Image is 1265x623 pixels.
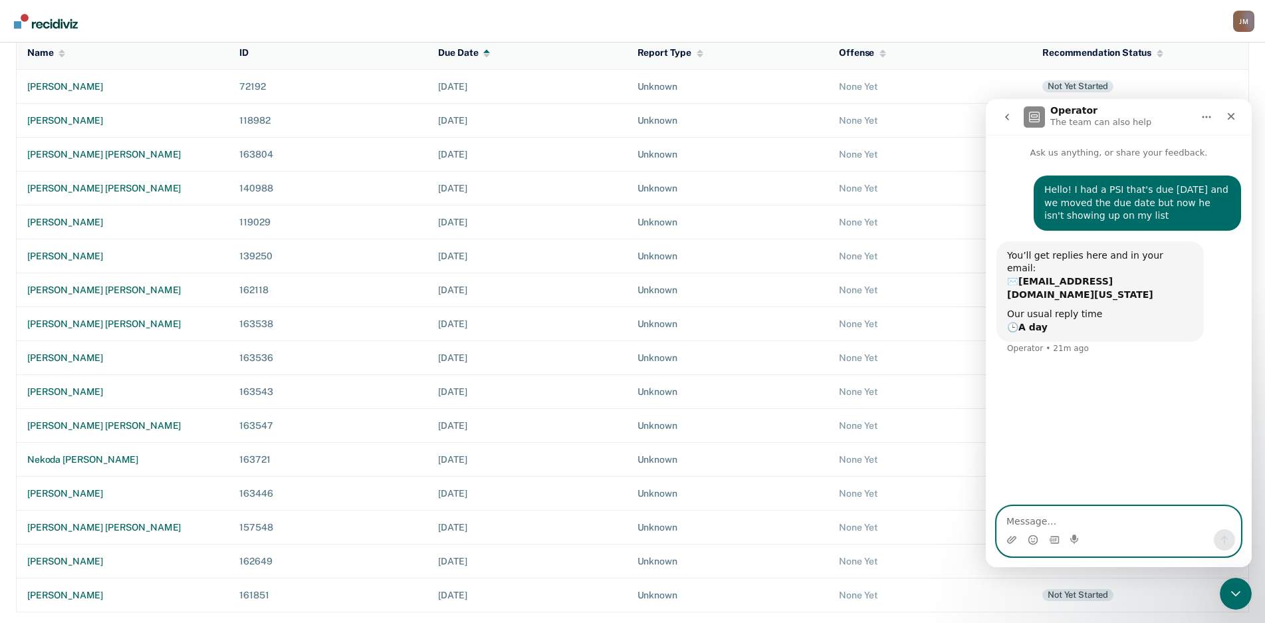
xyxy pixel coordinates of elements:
td: 163804 [229,137,427,171]
td: Unknown [627,374,829,408]
div: J M [1233,11,1254,32]
td: Unknown [627,137,829,171]
div: [PERSON_NAME] [27,556,218,567]
td: [DATE] [427,273,626,307]
td: Unknown [627,340,829,374]
td: 140988 [229,171,427,205]
div: [PERSON_NAME] [PERSON_NAME] [27,522,218,533]
div: Offense [839,47,886,59]
div: [PERSON_NAME] [PERSON_NAME] [27,420,218,432]
td: Unknown [627,578,829,612]
div: None Yet [839,251,1021,262]
div: None Yet [839,556,1021,567]
td: [DATE] [427,205,626,239]
td: Unknown [627,103,829,137]
td: 163721 [229,442,427,476]
td: 163543 [229,374,427,408]
td: [DATE] [427,137,626,171]
div: None Yet [839,115,1021,126]
div: None Yet [839,285,1021,296]
div: None Yet [839,454,1021,465]
div: [PERSON_NAME] [27,386,218,398]
td: [DATE] [427,307,626,340]
div: [PERSON_NAME] [27,251,218,262]
div: None Yet [839,217,1021,228]
div: None Yet [839,318,1021,330]
div: None Yet [839,488,1021,499]
td: [DATE] [427,340,626,374]
div: None Yet [839,522,1021,533]
td: Unknown [627,69,829,103]
td: 72192 [229,69,427,103]
td: [DATE] [427,510,626,544]
td: [DATE] [427,103,626,137]
div: [PERSON_NAME] [27,352,218,364]
div: nekoda [PERSON_NAME] [27,454,218,465]
div: [PERSON_NAME] [PERSON_NAME] [27,183,218,194]
div: [PERSON_NAME] [27,488,218,499]
div: None Yet [839,149,1021,160]
td: 157548 [229,510,427,544]
div: [PERSON_NAME] [27,115,218,126]
div: Recommendation Status [1042,47,1163,59]
div: Not yet started [1042,80,1113,92]
div: None Yet [839,590,1021,601]
td: 119029 [229,205,427,239]
iframe: Intercom live chat [986,99,1252,567]
td: [DATE] [427,408,626,442]
div: Name [27,47,65,59]
div: [PERSON_NAME] [27,217,218,228]
td: Unknown [627,307,829,340]
div: [PERSON_NAME] [27,81,218,92]
td: Unknown [627,239,829,273]
td: [DATE] [427,374,626,408]
td: Unknown [627,510,829,544]
img: Recidiviz [14,14,78,29]
div: None Yet [839,352,1021,364]
div: Due Date [438,47,490,59]
td: [DATE] [427,239,626,273]
td: Unknown [627,442,829,476]
div: Report Type [637,47,703,59]
td: [DATE] [427,442,626,476]
td: Unknown [627,544,829,578]
td: [DATE] [427,171,626,205]
td: 163538 [229,307,427,340]
div: [PERSON_NAME] [PERSON_NAME] [27,318,218,330]
div: [PERSON_NAME] [PERSON_NAME] [27,149,218,160]
td: [DATE] [427,544,626,578]
td: 162649 [229,544,427,578]
td: Unknown [627,476,829,510]
td: [DATE] [427,476,626,510]
iframe: Intercom live chat [1220,578,1252,610]
td: 118982 [229,103,427,137]
div: [PERSON_NAME] [PERSON_NAME] [27,285,218,296]
td: Unknown [627,171,829,205]
div: None Yet [839,386,1021,398]
button: Profile dropdown button [1233,11,1254,32]
td: 163547 [229,408,427,442]
div: ID [239,47,249,59]
td: 162118 [229,273,427,307]
div: Not yet started [1042,589,1113,601]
